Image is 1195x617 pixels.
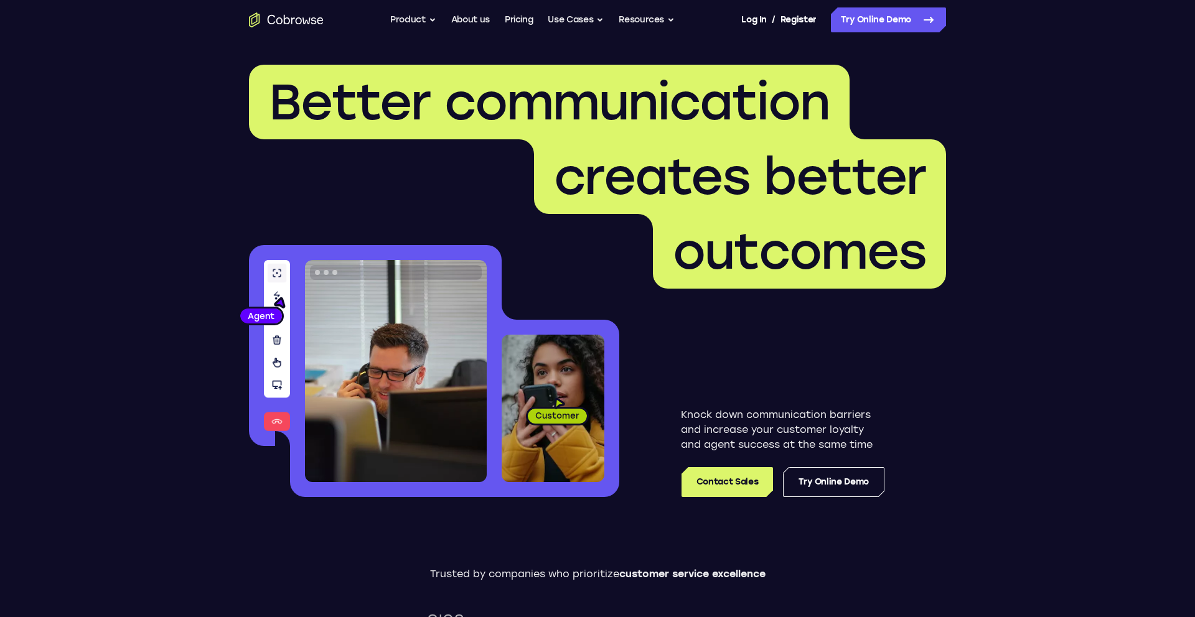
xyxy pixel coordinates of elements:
img: A customer support agent talking on the phone [305,260,487,482]
a: Try Online Demo [831,7,946,32]
img: A customer holding their phone [502,335,604,482]
a: Go to the home page [249,12,324,27]
img: A series of tools used in co-browsing sessions [264,260,290,431]
a: Register [780,7,817,32]
a: Log In [741,7,766,32]
span: / [772,12,776,27]
button: Product [390,7,436,32]
a: About us [451,7,490,32]
button: Use Cases [548,7,604,32]
span: outcomes [673,221,926,281]
button: Resources [619,7,675,32]
a: Contact Sales [682,467,773,497]
span: creates better [554,147,926,206]
a: Pricing [505,7,533,32]
span: customer service excellence [619,568,766,580]
a: Try Online Demo [783,467,884,497]
p: Knock down communication barriers and increase your customer loyalty and agent success at the sam... [681,407,884,452]
span: Agent [240,310,282,322]
span: Better communication [269,72,830,132]
span: Customer [528,409,587,422]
